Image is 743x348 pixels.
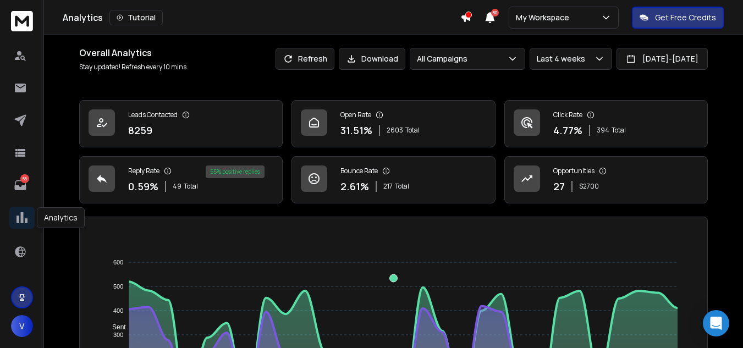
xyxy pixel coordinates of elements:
[703,310,729,336] div: Open Intercom Messenger
[206,165,265,178] div: 55 % positive replies
[79,63,188,71] p: Stay updated! Refresh every 10 mins.
[113,307,123,314] tspan: 400
[109,10,163,25] button: Tutorial
[617,48,708,70] button: [DATE]-[DATE]
[11,315,33,337] button: V
[184,182,198,191] span: Total
[340,111,371,119] p: Open Rate
[79,46,188,59] h1: Overall Analytics
[113,283,123,290] tspan: 500
[298,53,327,64] p: Refresh
[383,182,393,191] span: 217
[128,179,158,194] p: 0.59 %
[128,167,159,175] p: Reply Rate
[387,126,403,135] span: 2603
[37,207,85,228] div: Analytics
[113,332,123,338] tspan: 300
[417,53,472,64] p: All Campaigns
[291,156,495,203] a: Bounce Rate2.61%217Total
[113,259,123,266] tspan: 600
[579,182,599,191] p: $ 2700
[20,174,29,183] p: 66
[104,323,126,331] span: Sent
[276,48,334,70] button: Refresh
[9,174,31,196] a: 66
[632,7,724,29] button: Get Free Credits
[537,53,590,64] p: Last 4 weeks
[516,12,574,23] p: My Workspace
[597,126,609,135] span: 394
[340,167,378,175] p: Bounce Rate
[291,100,495,147] a: Open Rate31.51%2603Total
[340,123,372,138] p: 31.51 %
[553,167,595,175] p: Opportunities
[63,10,460,25] div: Analytics
[128,111,178,119] p: Leads Contacted
[491,9,499,16] span: 50
[504,100,708,147] a: Click Rate4.77%394Total
[79,100,283,147] a: Leads Contacted8259
[361,53,398,64] p: Download
[553,123,582,138] p: 4.77 %
[553,179,565,194] p: 27
[339,48,405,70] button: Download
[79,156,283,203] a: Reply Rate0.59%49Total55% positive replies
[405,126,420,135] span: Total
[655,12,716,23] p: Get Free Credits
[553,111,582,119] p: Click Rate
[128,123,152,138] p: 8259
[395,182,409,191] span: Total
[504,156,708,203] a: Opportunities27$2700
[340,179,369,194] p: 2.61 %
[173,182,181,191] span: 49
[612,126,626,135] span: Total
